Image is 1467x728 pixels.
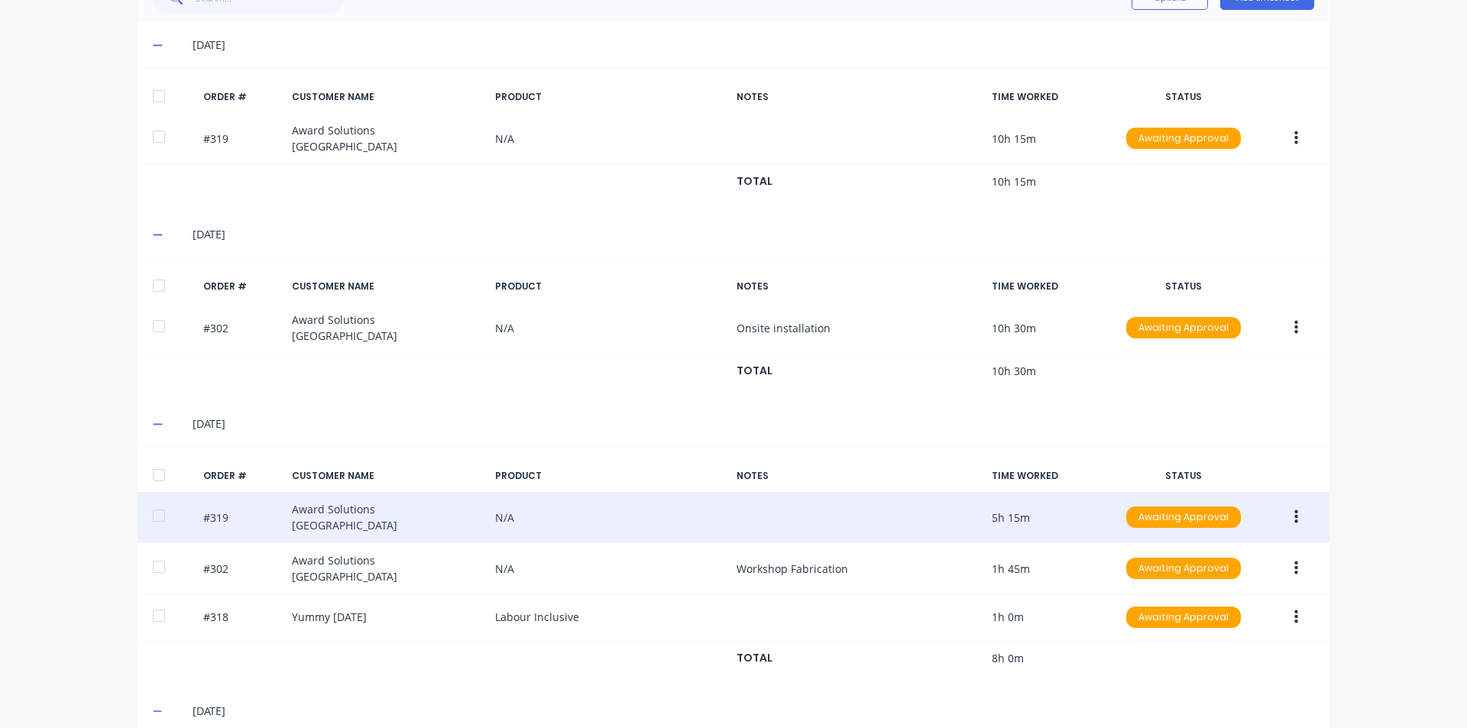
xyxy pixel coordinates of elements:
div: TIME WORKED [992,469,1106,483]
div: STATUS [1119,90,1248,104]
div: TIME WORKED [992,90,1106,104]
div: Awaiting Approval [1126,128,1241,149]
div: Awaiting Approval [1126,607,1241,628]
button: Awaiting Approval [1125,606,1242,629]
div: [DATE] [193,703,1314,720]
div: Awaiting Approval [1126,317,1241,338]
div: NOTES [737,469,980,483]
button: Awaiting Approval [1125,316,1242,339]
div: Awaiting Approval [1126,558,1241,579]
div: NOTES [737,280,980,293]
div: NOTES [737,90,980,104]
div: [DATE] [193,226,1314,243]
div: [DATE] [193,37,1314,53]
button: Awaiting Approval [1125,557,1242,580]
button: Awaiting Approval [1125,506,1242,529]
div: ORDER # [203,280,280,293]
div: Awaiting Approval [1126,506,1241,528]
div: PRODUCT [495,280,724,293]
div: CUSTOMER NAME [292,280,483,293]
div: STATUS [1119,280,1248,293]
div: [DATE] [193,416,1314,432]
div: STATUS [1119,469,1248,483]
div: PRODUCT [495,90,724,104]
div: PRODUCT [495,469,724,483]
div: ORDER # [203,469,280,483]
button: Awaiting Approval [1125,127,1242,150]
div: CUSTOMER NAME [292,469,483,483]
div: TIME WORKED [992,280,1106,293]
div: ORDER # [203,90,280,104]
div: CUSTOMER NAME [292,90,483,104]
